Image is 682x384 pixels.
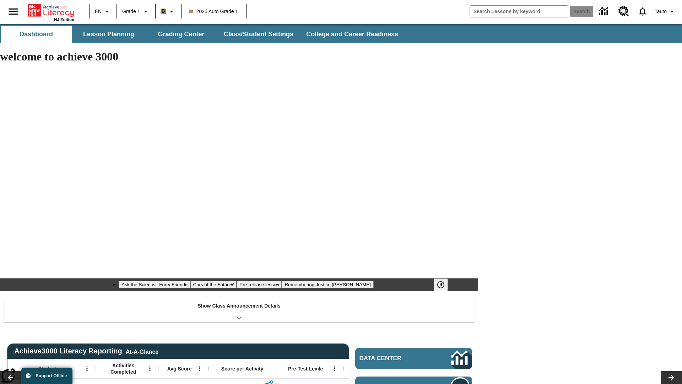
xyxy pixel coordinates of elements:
a: Notifications [633,2,652,21]
span: B [162,7,165,16]
button: Lesson Planning [73,26,144,43]
span: Pre-Test Lexile [288,366,323,372]
div: Show Class Announcement Details [4,298,475,322]
a: Data Center [355,348,472,369]
button: Slide 3 Pre-release lesson [237,281,282,288]
button: College and Career Readiness [301,26,404,43]
button: Open Menu [145,363,155,374]
span: 2025 Auto Grade 1 [189,8,238,15]
a: Data Center [595,2,614,21]
p: Show Class Announcement Details [197,302,281,310]
button: Grading Center [146,26,217,43]
div: Pause [434,278,455,291]
span: EN [95,8,102,15]
button: Open Menu [82,363,92,374]
a: Resource Center, Will open in new tab [614,2,633,21]
button: Language: EN, Select a language [92,5,114,18]
div: At-A-Glance [126,347,158,355]
button: Open Menu [194,363,205,374]
div: Home [28,2,74,22]
button: Open side menu [3,1,24,22]
button: Dashboard [1,26,72,43]
button: Slide 4 Remembering Justice O'Connor [282,281,373,288]
span: Student [38,366,57,372]
button: Class/Student Settings [218,26,299,43]
button: Open Menu [329,363,340,374]
button: Slide 2 Cars of the Future? [190,281,237,288]
span: NJ Edition [54,17,74,22]
span: Achieve3000 Literacy Reporting [14,347,158,355]
span: Data Center [359,355,427,362]
span: Avg Score [167,366,192,372]
button: Pause [434,278,448,291]
input: search field [470,6,568,17]
span: Activities Completed [100,362,147,375]
span: Support Offline [36,373,67,378]
button: Grade: Grade 1, Select a grade [119,5,153,18]
button: Support Offline [21,368,72,384]
a: Home [28,3,74,17]
span: Score per Activity [221,366,264,372]
button: Slide 1 Ask the Scientist: Furry Friends [119,281,190,288]
span: Grade 1 [122,8,140,15]
button: Boost Class color is light brown. Change class color [158,5,179,18]
span: Tauto [655,8,667,15]
button: Lesson carousel, Next [661,371,682,384]
button: Profile/Settings [652,5,679,18]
